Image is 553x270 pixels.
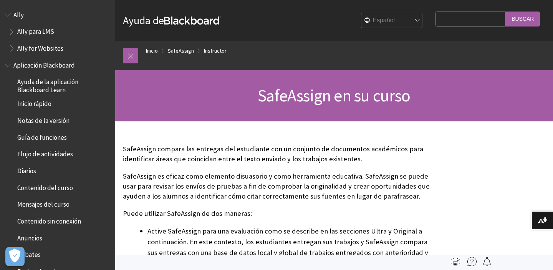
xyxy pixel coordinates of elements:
span: Aplicación Blackboard [13,59,75,69]
span: Ayuda de la aplicación Blackboard Learn [17,76,110,94]
a: Instructor [204,46,227,56]
p: SafeAssign compara las entregas del estudiante con un conjunto de documentos académicos para iden... [123,144,432,164]
p: Puede utilizar SafeAssign de dos maneras: [123,209,432,219]
span: Mensajes del curso [17,198,70,209]
span: Notas de la versión [17,114,70,124]
span: SafeAssign en su curso [258,85,410,106]
span: Contenido del curso [17,181,73,192]
select: Site Language Selector [361,13,423,28]
span: Contenido sin conexión [17,215,81,225]
span: Ally para LMS [17,25,54,36]
span: Debates [17,248,41,259]
span: Anuncios [17,232,42,242]
a: Ayuda deBlackboard [123,13,221,27]
img: More help [467,257,477,266]
a: Inicio [146,46,158,56]
strong: Blackboard [164,17,221,25]
span: Guía de funciones [17,131,67,141]
nav: Book outline for Anthology Ally Help [5,8,111,55]
span: Ally [13,8,24,19]
input: Buscar [505,12,540,27]
li: Active SafeAssign para una evaluación como se describe en las secciones Ultra y Original a contin... [147,226,432,269]
img: Print [451,257,460,266]
a: SafeAssign [168,46,194,56]
p: SafeAssign es eficaz como elemento disuasorio y como herramienta educativa. SafeAssign se puede u... [123,171,432,202]
span: Flujo de actividades [17,148,73,158]
span: Inicio rápido [17,98,51,108]
span: Diarios [17,164,36,175]
span: Ally for Websites [17,42,63,52]
img: Follow this page [482,257,492,266]
button: Abrir preferencias [5,247,25,266]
